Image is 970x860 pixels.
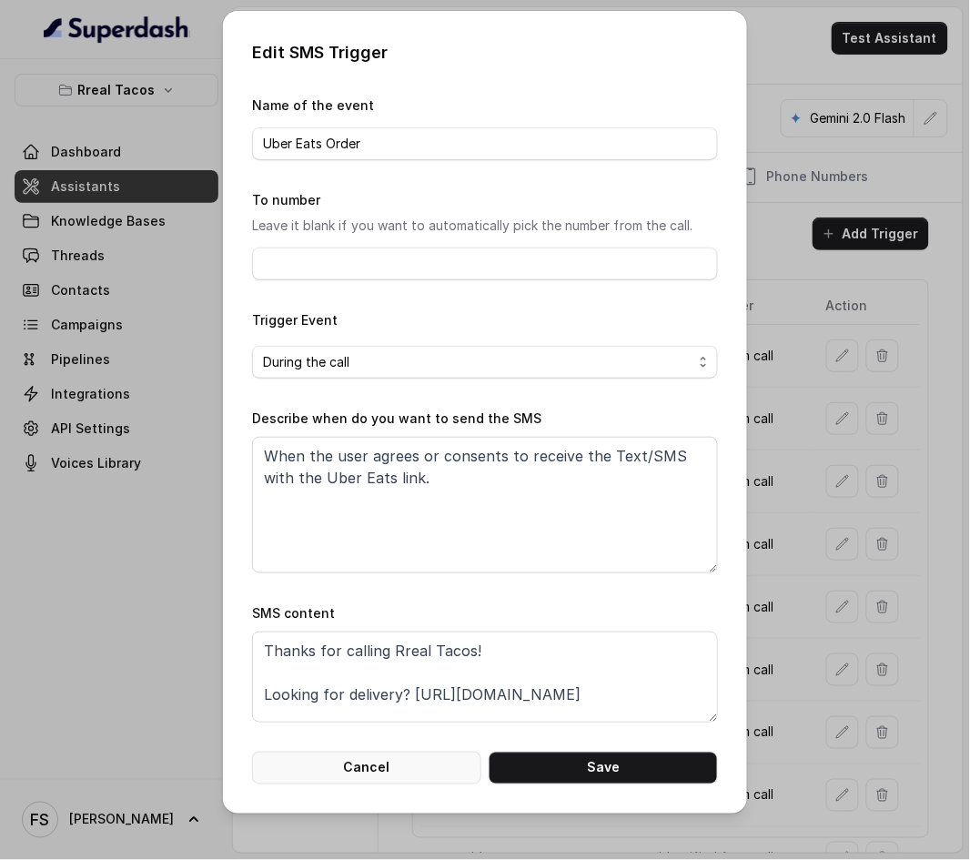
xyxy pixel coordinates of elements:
[252,346,718,379] button: During the call
[252,752,481,784] button: Cancel
[252,192,320,207] label: To number
[252,410,541,426] label: Describe when do you want to send the SMS
[252,215,718,237] p: Leave it blank if you want to automatically pick the number from the call.
[252,437,718,573] textarea: When the user agrees or consents to receive the Text/SMS with the Uber Eats link.
[252,312,338,328] label: Trigger Event
[252,605,335,621] label: SMS content
[252,632,718,723] textarea: Thanks for calling Rreal Tacos! Looking for delivery? [URL][DOMAIN_NAME] Want to make a reservati...
[252,97,374,113] label: Name of the event
[263,351,692,373] span: During the call
[489,752,718,784] button: Save
[252,40,718,66] p: Edit SMS Trigger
